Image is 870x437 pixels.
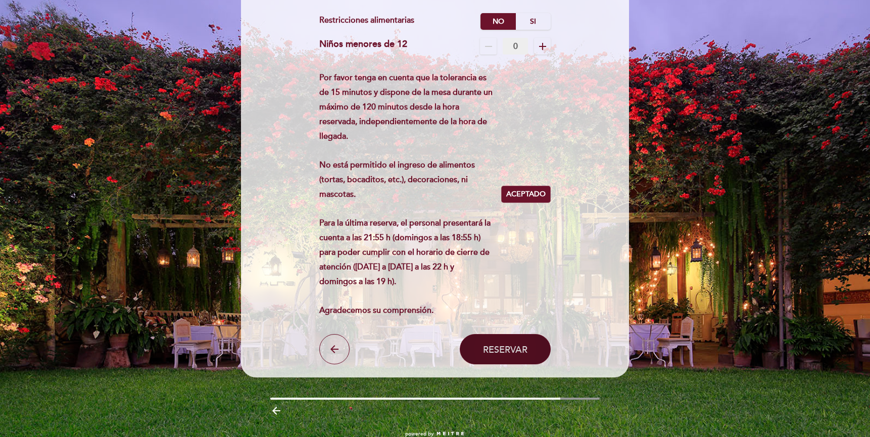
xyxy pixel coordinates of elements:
[270,405,282,417] i: arrow_backward
[506,189,546,200] span: Aceptado
[319,38,407,54] div: Niños menores de 12
[515,13,551,30] label: Si
[537,40,549,52] i: add
[319,13,481,30] div: Restricciones alimentarias
[501,186,551,203] button: Aceptado
[319,334,350,364] button: arrow_back
[483,344,527,355] span: Reservar
[460,334,551,364] button: Reservar
[328,343,341,355] i: arrow_back
[436,431,465,436] img: MEITRE
[480,13,516,30] label: No
[319,71,502,318] div: Por favor tenga en cuenta que la tolerancia es de 15 minutos y dispone de la mesa durante un máxi...
[482,40,495,52] i: remove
